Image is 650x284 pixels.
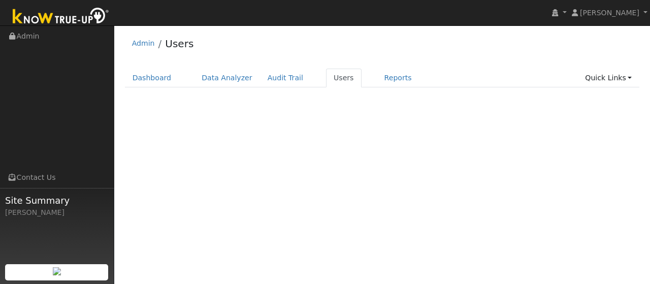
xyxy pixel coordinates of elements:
a: Reports [377,69,419,87]
a: Quick Links [577,69,639,87]
a: Admin [132,39,155,47]
span: Site Summary [5,194,109,207]
a: Users [165,38,193,50]
a: Users [326,69,362,87]
img: retrieve [53,267,61,275]
a: Data Analyzer [194,69,260,87]
div: [PERSON_NAME] [5,207,109,218]
a: Dashboard [125,69,179,87]
span: [PERSON_NAME] [580,9,639,17]
img: Know True-Up [8,6,114,28]
a: Audit Trail [260,69,311,87]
